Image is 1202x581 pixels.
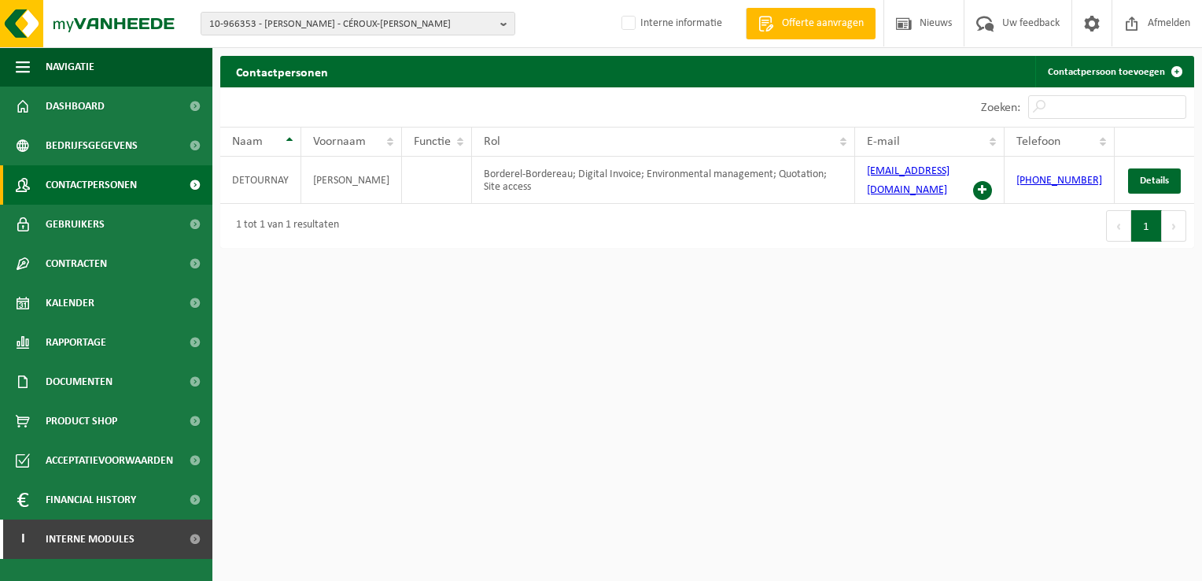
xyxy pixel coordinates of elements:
[46,520,135,559] span: Interne modules
[1128,168,1181,194] a: Details
[981,102,1020,114] label: Zoeken:
[46,323,106,362] span: Rapportage
[46,283,94,323] span: Kalender
[867,135,900,148] span: E-mail
[232,135,263,148] span: Naam
[414,135,451,148] span: Functie
[209,13,494,36] span: 10-966353 - [PERSON_NAME] - CÉROUX-[PERSON_NAME]
[484,135,500,148] span: Rol
[46,126,138,165] span: Bedrijfsgegevens
[220,56,344,87] h2: Contactpersonen
[228,212,339,240] div: 1 tot 1 van 1 resultaten
[1016,175,1102,187] a: [PHONE_NUMBER]
[1016,135,1060,148] span: Telefoon
[1131,210,1162,242] button: 1
[46,47,94,87] span: Navigatie
[16,520,30,559] span: I
[46,402,117,441] span: Product Shop
[46,87,105,126] span: Dashboard
[1140,176,1169,186] span: Details
[220,157,301,204] td: DETOURNAY
[46,244,107,283] span: Contracten
[778,16,868,31] span: Offerte aanvragen
[46,441,173,480] span: Acceptatievoorwaarden
[1106,210,1131,242] button: Previous
[1162,210,1186,242] button: Next
[867,165,949,196] a: [EMAIL_ADDRESS][DOMAIN_NAME]
[201,12,515,35] button: 10-966353 - [PERSON_NAME] - CÉROUX-[PERSON_NAME]
[313,135,366,148] span: Voornaam
[472,157,855,204] td: Borderel-Bordereau; Digital Invoice; Environmental management; Quotation; Site access
[46,165,137,205] span: Contactpersonen
[301,157,402,204] td: [PERSON_NAME]
[46,480,136,520] span: Financial History
[46,205,105,244] span: Gebruikers
[46,362,112,402] span: Documenten
[618,12,722,35] label: Interne informatie
[746,8,876,39] a: Offerte aanvragen
[1035,56,1193,87] a: Contactpersoon toevoegen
